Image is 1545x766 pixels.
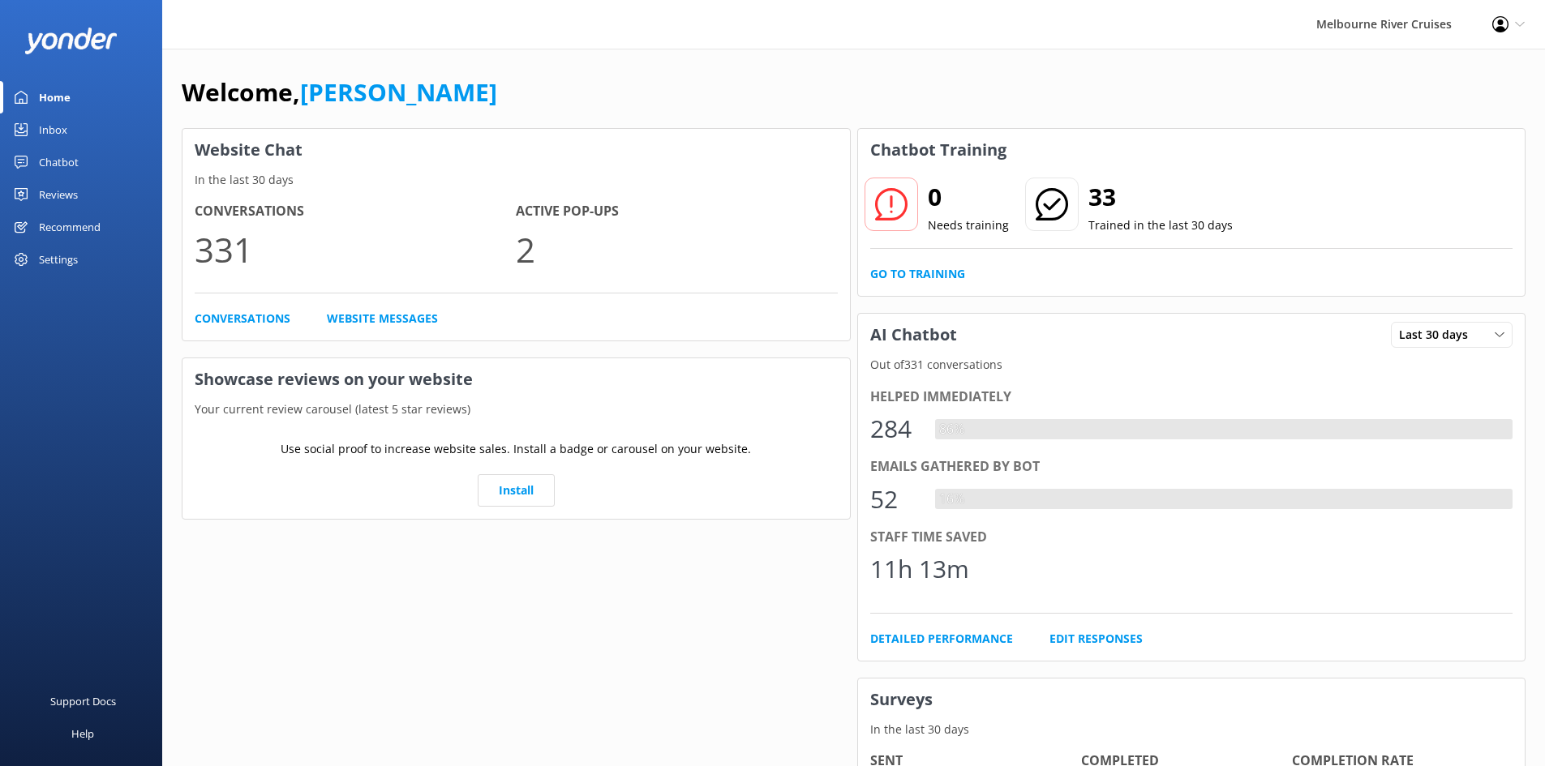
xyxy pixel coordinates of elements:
h3: Chatbot Training [858,129,1019,171]
div: Support Docs [50,685,116,717]
div: Home [39,81,71,113]
p: Needs training [928,216,1009,234]
div: 11h 13m [870,550,969,588]
h4: Conversations [195,201,516,222]
div: Helped immediately [870,387,1513,408]
a: Edit Responses [1049,630,1143,648]
h3: AI Chatbot [858,314,969,356]
a: Website Messages [327,310,438,327]
div: Emails gathered by bot [870,456,1513,477]
div: 86% [935,419,968,440]
a: Install [478,474,555,507]
a: Detailed Performance [870,630,1013,648]
p: 2 [516,222,837,276]
h3: Surveys [858,678,1526,721]
a: [PERSON_NAME] [300,75,497,109]
h3: Showcase reviews on your website [182,358,850,400]
div: Staff time saved [870,527,1513,548]
a: Go to Training [870,265,965,283]
div: 16% [935,489,968,510]
p: In the last 30 days [858,721,1526,738]
h2: 33 [1088,178,1233,216]
div: Settings [39,243,78,276]
p: 331 [195,222,516,276]
div: Recommend [39,211,101,243]
p: Trained in the last 30 days [1088,216,1233,234]
a: Conversations [195,310,290,327]
h2: 0 [928,178,1009,216]
div: 284 [870,409,919,448]
h1: Welcome, [182,73,497,112]
img: yonder-white-logo.png [24,28,118,54]
p: Out of 331 conversations [858,356,1526,374]
div: Help [71,717,94,750]
h4: Active Pop-ups [516,201,837,222]
div: Inbox [39,113,67,146]
div: Chatbot [39,146,79,178]
p: Use social proof to increase website sales. Install a badge or carousel on your website. [281,440,751,458]
div: Reviews [39,178,78,211]
span: Last 30 days [1399,326,1478,344]
p: Your current review carousel (latest 5 star reviews) [182,400,850,418]
p: In the last 30 days [182,171,850,189]
div: 52 [870,480,919,519]
h3: Website Chat [182,129,850,171]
